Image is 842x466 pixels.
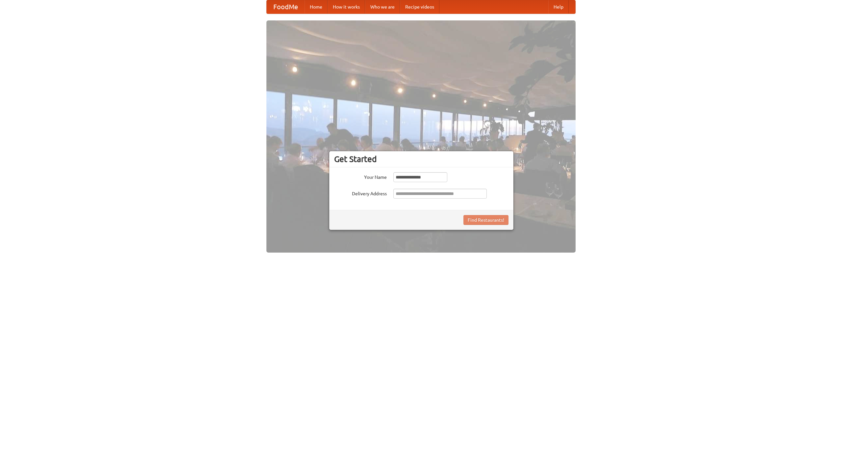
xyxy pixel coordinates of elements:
label: Delivery Address [334,189,387,197]
a: Help [548,0,569,14]
a: How it works [328,0,365,14]
a: Home [305,0,328,14]
a: Recipe videos [400,0,439,14]
a: FoodMe [267,0,305,14]
button: Find Restaurants! [463,215,508,225]
a: Who we are [365,0,400,14]
label: Your Name [334,172,387,180]
h3: Get Started [334,154,508,164]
